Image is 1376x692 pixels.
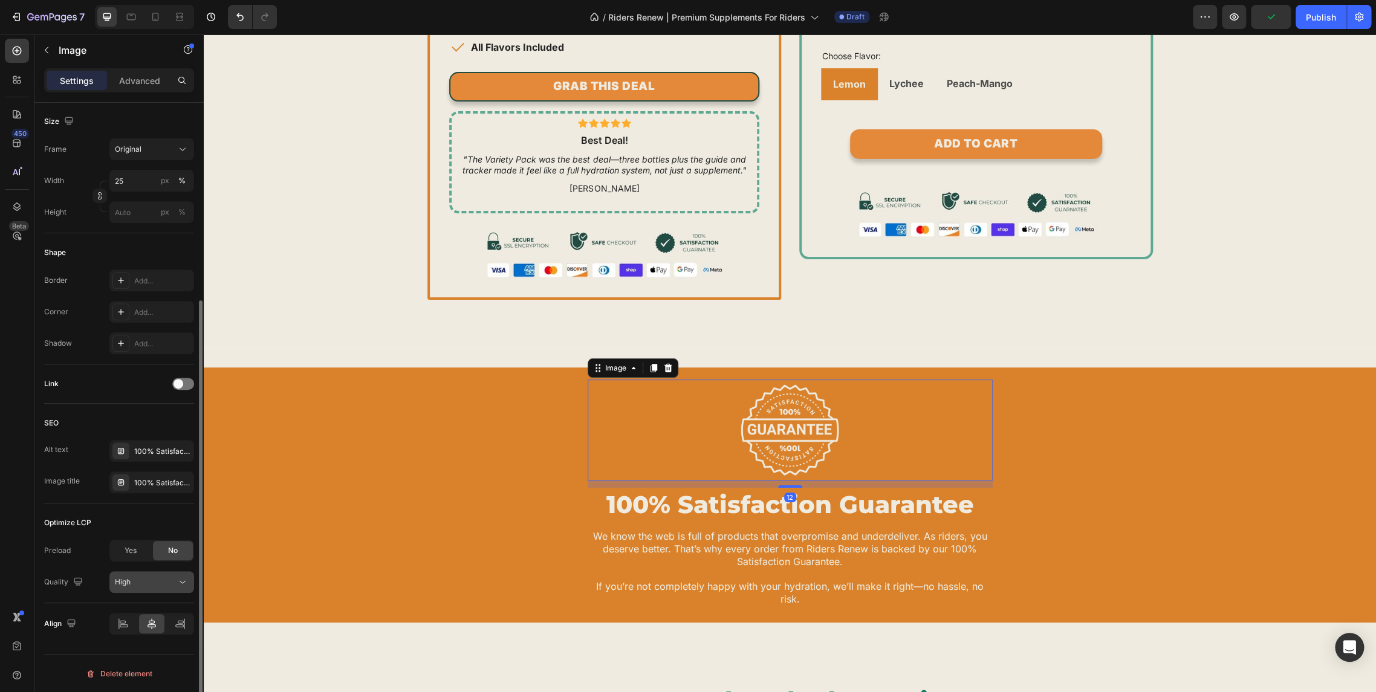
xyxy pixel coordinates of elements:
div: Add... [134,338,191,349]
h2: Frequently Asked Questions [354,650,819,684]
div: Image [399,329,425,340]
div: Corner [44,306,68,317]
div: Size [44,114,76,130]
div: Add... [134,307,191,318]
span: Draft [846,11,865,22]
div: SEO [44,418,59,428]
div: Delete element [86,667,152,681]
div: % [178,207,186,218]
h2: 100% Satisfaction Guarantee [384,454,789,488]
button: % [158,205,172,219]
div: Image title [44,476,80,487]
button: ADD TO CART [646,95,898,125]
span: Yes [125,545,137,556]
p: Advanced [119,74,160,87]
button: 7 [5,5,90,29]
button: GRAB THIS DEAL [245,38,556,68]
div: px [161,207,169,218]
div: Beta [9,221,29,231]
strong: Lemon [629,44,662,56]
div: Link [44,378,59,389]
p: Image [59,43,161,57]
span: / [603,11,606,24]
div: Shadow [44,338,72,349]
p: Settings [60,74,94,87]
label: Frame [44,144,67,155]
input: px% [109,201,194,223]
p: "The Variety Pack was the best deal—three bottles plus the guide and tracker made it feel like a ... [254,120,548,142]
div: Shape [44,247,66,258]
span: No [168,545,178,556]
p: 7 [79,10,85,24]
div: 100% Satisfaction Guarantee [134,477,191,488]
button: px [175,205,189,219]
iframe: To enrich screen reader interactions, please activate Accessibility in Grammarly extension settings [204,34,1376,692]
div: ADD TO CART [730,103,814,118]
input: px% [109,170,194,192]
p: Best Deal! [254,100,548,113]
span: Riders Renew | Premium Supplements For Riders [608,11,805,24]
p: All Flavors Included [267,5,360,22]
img: gempages_585907673984139979-01a99e87-176d-46a7-889a-4b8fa5d73fc1.jpg [648,154,896,204]
div: 12 [580,459,592,468]
div: Border [44,275,68,286]
div: GRAB THIS DEAL [349,45,451,60]
div: % [178,175,186,186]
div: Publish [1306,11,1336,24]
div: Quality [44,574,85,590]
label: Width [44,175,64,186]
div: Align [44,616,79,632]
div: Alt text [44,444,68,455]
img: 100% Satisfaction Guarantee [536,346,637,447]
strong: Peach-Mango [743,44,809,56]
div: Open Intercom Messenger [1335,633,1364,662]
div: Add... [134,276,191,286]
div: 450 [11,129,29,138]
button: Publish [1296,5,1346,29]
div: Preload [44,545,71,556]
button: Delete element [44,664,194,684]
button: px [175,173,189,188]
img: gempages_585907673984139979-01a99e87-176d-46a7-889a-4b8fa5d73fc1.jpg [276,194,524,244]
button: % [158,173,172,188]
div: 100% Satisfaction Guarantee [134,446,191,457]
p: If you’re not completely happy with your hydration, we’ll make it right—no hassle, no risk. [385,546,788,572]
p: We know the web is full of products that overpromise and underdeliver. As riders, you deserve bet... [385,496,788,534]
p: [PERSON_NAME] [366,149,435,160]
button: Original [109,138,194,160]
strong: Lychee [686,44,720,56]
span: Original [115,144,141,155]
div: Optimize LCP [44,517,91,528]
div: Undo/Redo [228,5,277,29]
div: px [161,175,169,186]
span: High [115,577,131,586]
button: High [109,571,194,593]
label: Height [44,207,67,218]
